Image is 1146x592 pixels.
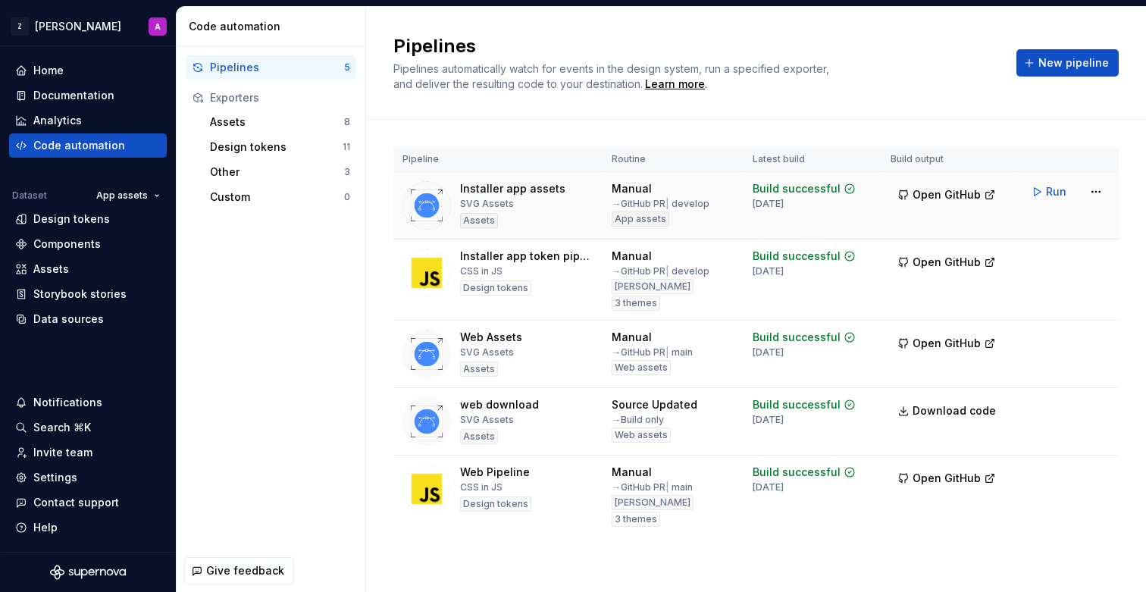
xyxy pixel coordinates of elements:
button: Help [9,515,167,540]
span: Run [1046,184,1066,199]
div: Manual [612,465,652,480]
div: web download [460,397,539,412]
div: Web assets [612,428,671,443]
span: | [665,265,669,277]
div: Web assets [612,360,671,375]
button: Search ⌘K [9,415,167,440]
div: Build successful [753,249,841,264]
div: Pipelines [210,60,344,75]
a: Assets [9,257,167,281]
div: Source Updated [612,397,697,412]
button: Open GitHub [891,465,1003,492]
button: Pipelines5 [186,55,356,80]
div: 11 [343,141,350,153]
div: Assets [460,362,498,377]
div: Storybook stories [33,287,127,302]
div: → GitHub PR develop [612,265,709,277]
span: Open GitHub [913,255,981,270]
span: | [665,346,669,358]
span: Open GitHub [913,336,981,351]
div: [DATE] [753,346,784,359]
button: Notifications [9,390,167,415]
div: Settings [33,470,77,485]
div: Analytics [33,113,82,128]
a: Open GitHub [891,339,1003,352]
button: Open GitHub [891,181,1003,208]
div: Contact support [33,495,119,510]
div: [PERSON_NAME] [612,495,694,510]
button: Design tokens11 [204,135,356,159]
div: Design tokens [460,280,531,296]
button: Other3 [204,160,356,184]
div: Design tokens [33,211,110,227]
th: Pipeline [393,147,603,172]
button: Give feedback [184,557,294,584]
div: Z [11,17,29,36]
button: New pipeline [1016,49,1119,77]
span: | [665,198,669,209]
div: Help [33,520,58,535]
div: 5 [344,61,350,74]
span: New pipeline [1038,55,1109,70]
div: Manual [612,330,652,345]
div: Assets [210,114,344,130]
div: [PERSON_NAME] [35,19,121,34]
a: Open GitHub [891,258,1003,271]
div: App assets [612,211,669,227]
a: Open GitHub [891,474,1003,487]
div: [DATE] [753,414,784,426]
span: Pipelines automatically watch for events in the design system, run a specified exporter, and deli... [393,62,832,90]
span: | [665,481,669,493]
div: Assets [460,213,498,228]
div: Other [210,164,344,180]
div: Installer app assets [460,181,565,196]
a: Open GitHub [891,190,1003,203]
div: 0 [344,191,350,203]
div: Manual [612,249,652,264]
div: Exporters [210,90,350,105]
div: Search ⌘K [33,420,91,435]
div: Invite team [33,445,92,460]
div: SVG Assets [460,198,514,210]
div: Code automation [189,19,359,34]
button: Open GitHub [891,249,1003,276]
div: Build successful [753,181,841,196]
th: Build output [881,147,1015,172]
div: Dataset [12,190,47,202]
div: 3 [344,166,350,178]
th: Latest build [744,147,881,172]
button: Open GitHub [891,330,1003,357]
svg: Supernova Logo [50,565,126,580]
div: Web Assets [460,330,522,345]
a: Components [9,232,167,256]
button: Z[PERSON_NAME]A [3,10,173,42]
div: → GitHub PR main [612,481,693,493]
div: Installer app token pipeline [460,249,593,264]
a: Analytics [9,108,167,133]
div: [DATE] [753,481,784,493]
div: → GitHub PR main [612,346,693,359]
a: Learn more [645,77,705,92]
a: Assets8 [204,110,356,134]
div: Components [33,236,101,252]
span: Open GitHub [913,471,981,486]
div: Home [33,63,64,78]
div: CSS in JS [460,481,503,493]
div: Code automation [33,138,125,153]
div: Documentation [33,88,114,103]
span: . [643,79,707,90]
a: Storybook stories [9,282,167,306]
button: App assets [89,185,167,206]
div: Custom [210,190,344,205]
div: SVG Assets [460,414,514,426]
a: Home [9,58,167,83]
span: Give feedback [206,563,284,578]
div: 8 [344,116,350,128]
div: [DATE] [753,198,784,210]
div: CSS in JS [460,265,503,277]
button: Run [1024,178,1076,205]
